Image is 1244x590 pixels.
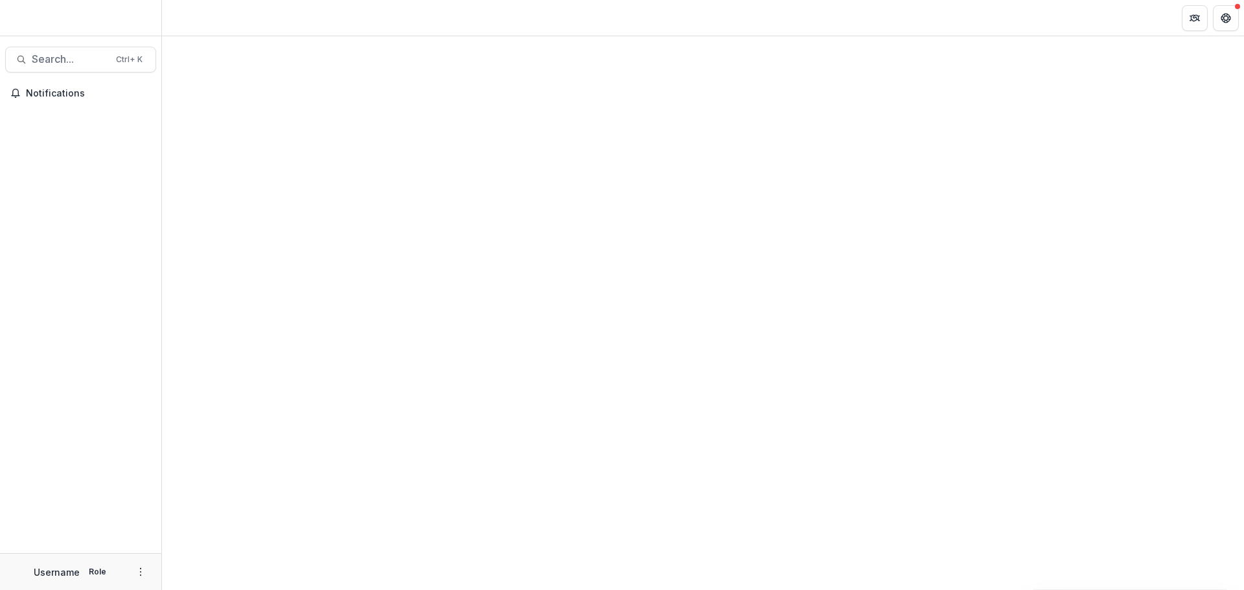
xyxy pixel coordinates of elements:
p: Username [34,565,80,579]
div: Ctrl + K [113,52,145,67]
button: Get Help [1213,5,1239,31]
button: Partners [1182,5,1208,31]
button: More [133,564,148,580]
button: Search... [5,47,156,73]
button: Notifications [5,83,156,104]
span: Notifications [26,88,151,99]
p: Role [85,566,110,578]
span: Search... [32,53,108,65]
